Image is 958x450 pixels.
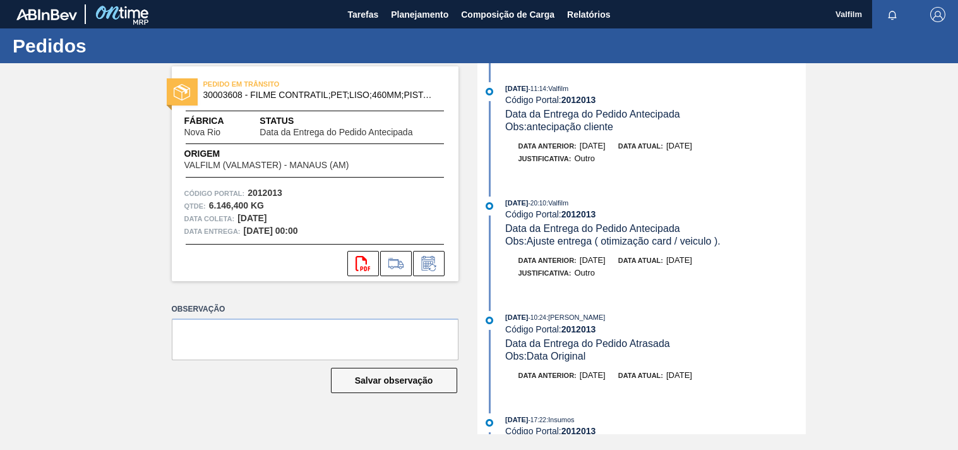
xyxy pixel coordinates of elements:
img: atual [486,88,493,95]
span: [DATE] [666,141,692,150]
img: atual [486,317,493,324]
div: Código Portal: [505,426,805,436]
span: [DATE] [505,313,528,321]
span: Nova Rio [184,128,221,137]
strong: 6.146,400 KG [209,200,264,210]
span: [DATE] [580,141,606,150]
img: atual [486,419,493,427]
span: VALFILM (VALMASTER) - MANAUS (AM) [184,161,349,170]
div: Código Portal: [505,209,805,219]
span: Composição de Carga [461,7,554,22]
strong: 2012013 [561,324,596,334]
span: Data da Entrega do Pedido Antecipada [260,128,412,137]
span: - 20:10 [529,200,546,207]
span: Outro [574,268,595,277]
label: Observação [172,300,458,319]
h1: Pedidos [13,39,237,53]
span: Data da Entrega do Pedido Antecipada [505,223,680,234]
span: Qtde : [184,200,206,212]
span: Relatórios [567,7,610,22]
div: Código Portal: [505,324,805,334]
strong: 2012013 [248,188,282,198]
span: Data atual: [618,142,663,150]
span: [DATE] [505,199,528,207]
span: [DATE] [666,370,692,380]
span: [DATE] [580,370,606,380]
span: Justificativa: [518,155,572,162]
span: Obs: Data Original [505,351,585,362]
span: Justificativa: [518,269,572,277]
span: [DATE] [666,255,692,265]
span: Outro [574,154,595,163]
span: Obs: antecipação cliente [505,121,613,132]
span: Origem [184,147,385,161]
button: Notificações [872,6,913,23]
span: Data da Entrega do Pedido Antecipada [505,109,680,119]
span: Data atual: [618,372,663,379]
span: - 10:24 [529,314,546,321]
div: Ir para Composição de Carga [380,251,412,276]
span: : Valfilm [546,85,568,92]
span: Status [260,114,445,128]
span: : [PERSON_NAME] [546,313,606,321]
div: Abrir arquivo PDF [347,251,379,276]
strong: 2012013 [561,426,596,436]
span: Planejamento [391,7,448,22]
span: Data atual: [618,257,663,264]
span: Obs: Ajuste entrega ( otimização card / veiculo ). [505,236,721,246]
span: Fábrica [184,114,260,128]
span: [DATE] [505,416,528,423]
div: Código Portal: [505,95,805,105]
img: Logout [930,7,945,22]
strong: 2012013 [561,95,596,105]
img: atual [486,202,493,210]
img: TNhmsLtSVTkK8tSr43FrP2fwEKptu5GPRR3wAAAABJRU5ErkJggg== [16,9,77,20]
strong: [DATE] [237,213,266,223]
span: 30003608 - FILME CONTRATIL;PET;LISO;460MM;PISTA 50 [203,90,433,100]
span: Tarefas [347,7,378,22]
span: Data entrega: [184,225,241,238]
strong: 2012013 [561,209,596,219]
span: : Valfilm [546,199,568,207]
img: status [174,84,190,100]
span: : Insumos [546,416,575,423]
span: - 17:22 [529,417,546,423]
span: Data coleta: [184,212,235,225]
span: [DATE] [505,85,528,92]
span: Data da Entrega do Pedido Atrasada [505,338,670,349]
span: - 11:14 [529,85,546,92]
span: PEDIDO EM TRÂNSITO [203,78,380,90]
div: Informar alteração no pedido [413,251,445,276]
strong: [DATE] 00:00 [244,226,298,236]
button: Salvar observação [331,368,457,393]
span: Data anterior: [518,257,577,264]
span: Código Portal: [184,187,245,200]
span: Data anterior: [518,372,577,379]
span: [DATE] [580,255,606,265]
span: Data anterior: [518,142,577,150]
